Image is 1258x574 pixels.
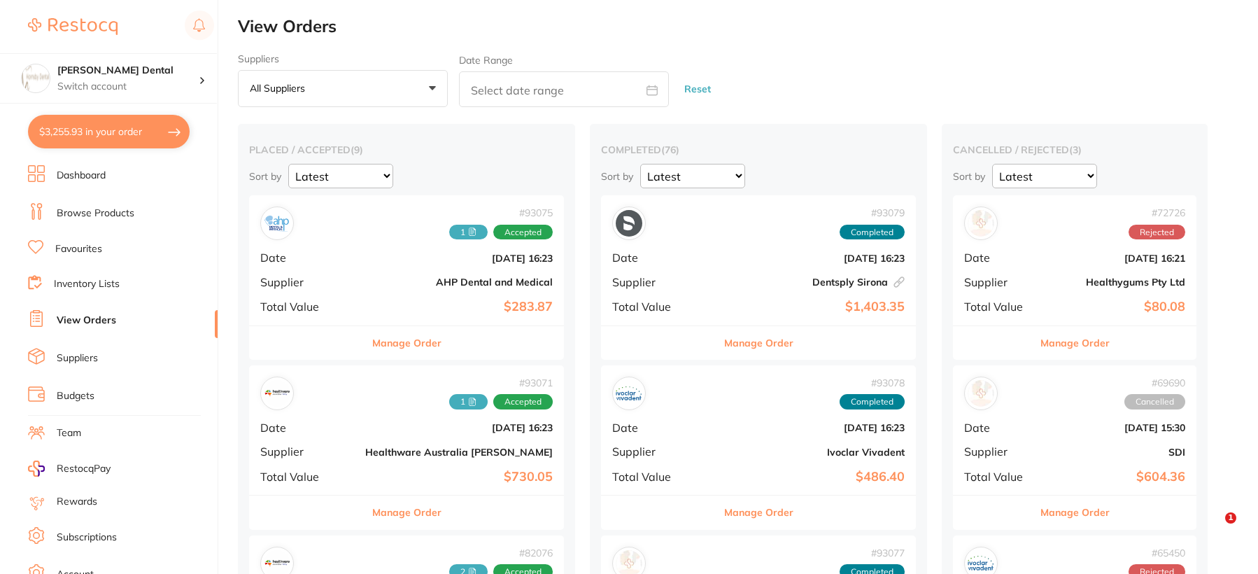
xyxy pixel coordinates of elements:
img: Hornsby Dental [22,64,50,92]
div: AHP Dental and Medical#930751 AcceptedDate[DATE] 16:23SupplierAHP Dental and MedicalTotal Value$2... [249,195,564,360]
span: Supplier [260,276,354,288]
h2: View Orders [238,17,1258,36]
span: Date [964,421,1034,434]
iframe: Intercom live chat [1196,512,1230,546]
a: RestocqPay [28,461,111,477]
p: Sort by [249,170,281,183]
img: Restocq Logo [28,18,118,35]
button: Manage Order [372,496,441,529]
a: Budgets [57,389,94,403]
span: # 82076 [449,547,553,559]
span: # 65450 [1129,547,1185,559]
b: Dentsply Sirona [717,276,905,288]
span: Date [612,251,706,264]
span: Supplier [260,445,354,458]
span: Completed [840,225,905,240]
span: Supplier [964,276,1034,288]
b: [DATE] 15:30 [1045,422,1185,433]
b: $80.08 [1045,300,1185,314]
span: Cancelled [1124,394,1185,409]
b: $283.87 [365,300,553,314]
a: Favourites [55,242,102,256]
span: Total Value [612,300,706,313]
span: Date [260,251,354,264]
img: Healthygums Pty Ltd [968,210,994,237]
span: Date [612,421,706,434]
img: RestocqPay [28,461,45,477]
b: Ivoclar Vivadent [717,447,905,458]
h2: completed ( 76 ) [601,143,916,156]
a: Subscriptions [57,531,117,545]
span: Total Value [612,470,706,483]
span: # 93078 [840,377,905,388]
button: All suppliers [238,70,448,108]
span: Date [260,421,354,434]
img: Healthware Australia Ridley [264,380,290,407]
span: Completed [840,394,905,409]
span: # 93075 [449,207,553,218]
span: # 93079 [840,207,905,218]
img: Ivoclar Vivadent [616,380,642,407]
span: Total Value [260,300,354,313]
b: [DATE] 16:23 [717,422,905,433]
b: $604.36 [1045,470,1185,484]
span: Date [964,251,1034,264]
button: Manage Order [1040,326,1110,360]
b: [DATE] 16:23 [365,253,553,264]
span: Rejected [1129,225,1185,240]
span: RestocqPay [57,462,111,476]
b: $730.05 [365,470,553,484]
b: [DATE] 16:21 [1045,253,1185,264]
b: Healthware Australia [PERSON_NAME] [365,447,553,458]
span: Supplier [964,445,1034,458]
span: # 93071 [449,377,553,388]
b: $486.40 [717,470,905,484]
span: Supplier [612,276,706,288]
a: View Orders [57,314,116,328]
span: Received [449,225,488,240]
span: Received [449,394,488,409]
a: Team [57,426,81,440]
span: Total Value [260,470,354,483]
span: Accepted [493,225,553,240]
span: Supplier [612,445,706,458]
span: # 69690 [1124,377,1185,388]
p: Switch account [57,80,199,94]
span: Accepted [493,394,553,409]
h4: Hornsby Dental [57,64,199,78]
a: Browse Products [57,206,134,220]
a: Suppliers [57,351,98,365]
p: Sort by [601,170,633,183]
a: Dashboard [57,169,106,183]
label: Suppliers [238,53,448,64]
a: Inventory Lists [54,277,120,291]
a: Restocq Logo [28,10,118,43]
b: AHP Dental and Medical [365,276,553,288]
div: Healthware Australia Ridley#930711 AcceptedDate[DATE] 16:23SupplierHealthware Australia [PERSON_N... [249,365,564,530]
span: 1 [1225,512,1236,524]
button: Manage Order [724,326,793,360]
img: Dentsply Sirona [616,210,642,237]
span: # 93077 [840,547,905,559]
button: $3,255.93 in your order [28,115,190,148]
b: Healthygums Pty Ltd [1045,276,1185,288]
button: Manage Order [724,496,793,529]
button: Manage Order [1040,496,1110,529]
span: Total Value [964,300,1034,313]
b: [DATE] 16:23 [717,253,905,264]
h2: placed / accepted ( 9 ) [249,143,564,156]
h2: cancelled / rejected ( 3 ) [953,143,1196,156]
button: Reset [680,71,715,108]
img: AHP Dental and Medical [264,210,290,237]
button: Manage Order [372,326,441,360]
input: Select date range [459,71,669,107]
p: Sort by [953,170,985,183]
label: Date Range [459,55,513,66]
b: [DATE] 16:23 [365,422,553,433]
p: All suppliers [250,82,311,94]
span: # 72726 [1129,207,1185,218]
b: SDI [1045,447,1185,458]
b: $1,403.35 [717,300,905,314]
a: Rewards [57,495,97,509]
img: SDI [968,380,994,407]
